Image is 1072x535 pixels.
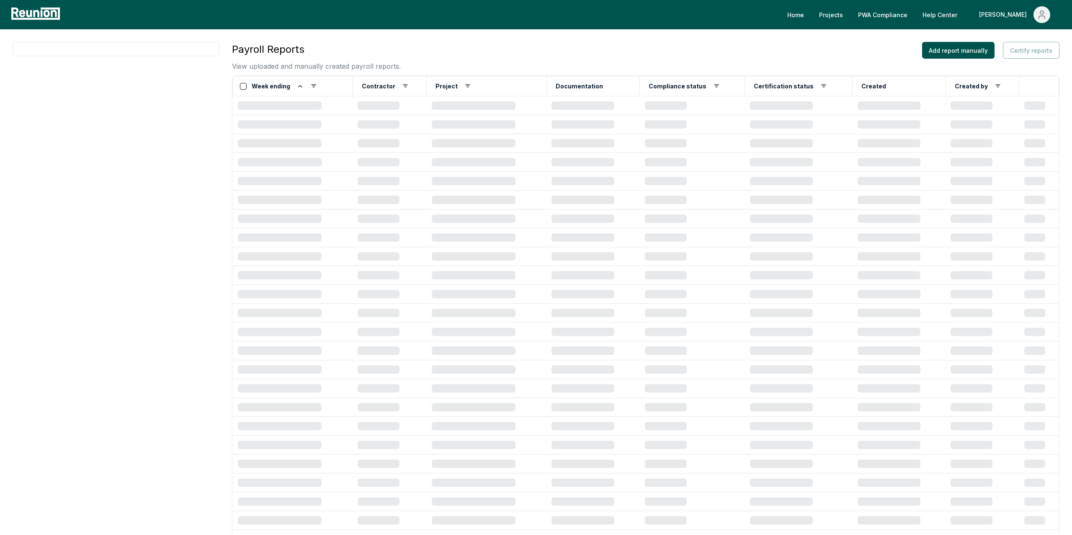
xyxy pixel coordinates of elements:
nav: Main [781,6,1064,23]
a: Home [781,6,811,23]
button: Compliance status [647,78,708,95]
button: [PERSON_NAME] [972,6,1057,23]
a: Help Center [916,6,964,23]
button: Documentation [554,78,605,95]
button: Created by [953,78,990,95]
h3: Payroll Reports [232,42,401,57]
button: Certification status [752,78,815,95]
a: Projects [812,6,850,23]
button: Project [434,78,459,95]
a: PWA Compliance [851,6,914,23]
button: Add report manually [922,42,995,59]
button: Created [860,78,888,95]
p: View uploaded and manually created payroll reports. [232,61,401,71]
button: Contractor [360,78,397,95]
div: [PERSON_NAME] [979,6,1030,23]
button: Week ending [250,78,305,95]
